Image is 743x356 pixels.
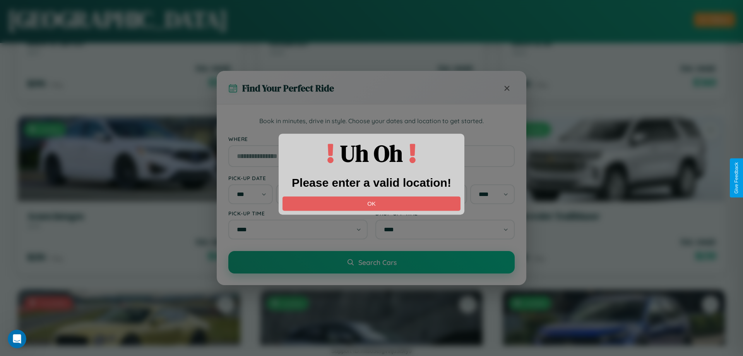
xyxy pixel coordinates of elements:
p: Book in minutes, drive in style. Choose your dates and location to get started. [228,116,515,126]
h3: Find Your Perfect Ride [242,82,334,95]
label: Pick-up Date [228,175,368,181]
label: Where [228,136,515,142]
label: Drop-off Date [375,175,515,181]
label: Pick-up Time [228,210,368,217]
span: Search Cars [358,258,397,267]
label: Drop-off Time [375,210,515,217]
